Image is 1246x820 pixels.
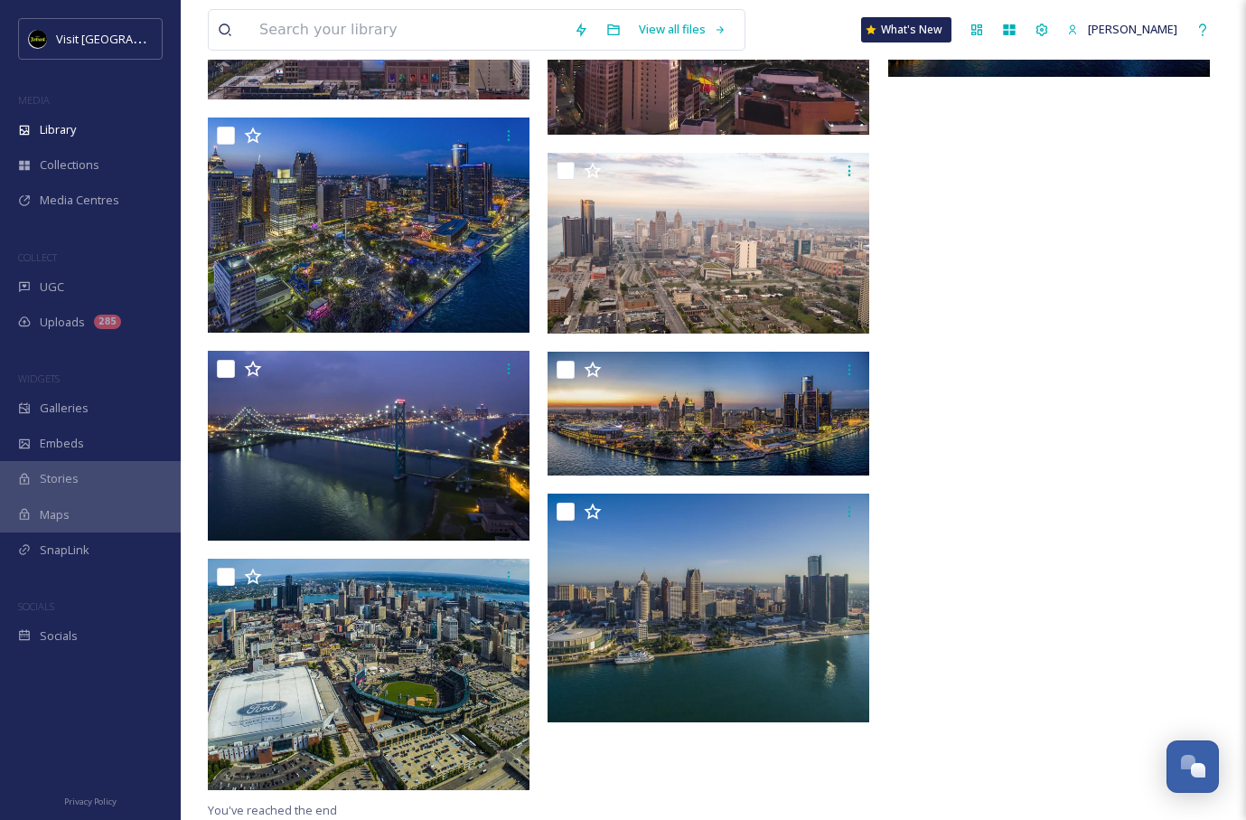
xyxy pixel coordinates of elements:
span: Uploads [40,314,85,331]
span: Collections [40,156,99,174]
span: [PERSON_NAME] [1088,21,1177,37]
img: Detroi_at_night_Vito_Palmisano.jpeg [548,352,869,476]
input: Search your library [250,10,565,50]
div: 285 [94,315,121,329]
span: Maps [40,506,70,523]
span: You've reached the end [208,802,337,818]
img: MDCVB_2015_076.jpeg [208,559,529,790]
button: Open Chat [1166,740,1219,793]
span: Stories [40,470,79,487]
img: VISIT%20DETROIT%20LOGO%20-%20BLACK%20BACKGROUND.png [29,30,47,48]
span: Embeds [40,435,84,452]
img: Hart_Plaza_at_Night_with_Skyline_Lit_Vito_Palmisano.jpeg [208,118,529,334]
a: View all files [630,12,735,47]
a: Privacy Policy [64,789,117,811]
span: Privacy Policy [64,796,117,807]
span: Galleries [40,400,89,417]
span: COLLECT [18,250,57,264]
a: What's New [861,17,951,42]
img: Ambassador_Bridge_at_Night_Vito_Palmisano.jpeg [208,351,529,541]
span: Socials [40,627,78,645]
a: [PERSON_NAME] [1058,12,1186,47]
span: WIDGETS [18,372,60,385]
span: SOCIALS [18,599,54,613]
span: UGC [40,278,64,296]
span: Visit [GEOGRAPHIC_DATA] [56,30,196,47]
span: Media Centres [40,192,119,209]
span: MEDIA [18,93,50,107]
img: Detroit_Summer_Daytime_Skyline_Vito_Palmisano.jpeg [548,494,869,722]
span: Library [40,121,76,138]
span: SnapLink [40,542,89,559]
img: Detroit_Aerials_Photo_courtesy_of_Bedrock__Evan_Gonzalez-2017.jpeg [548,153,869,334]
